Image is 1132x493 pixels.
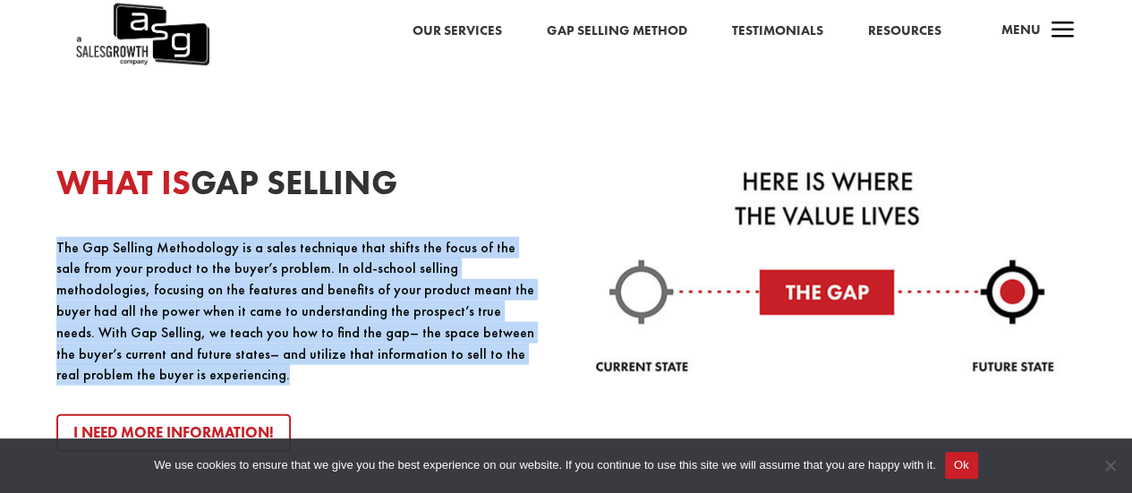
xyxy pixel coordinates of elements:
span: WHAT IS [56,160,191,205]
a: Testimonials [731,20,822,43]
img: value-lives-here [594,166,1060,381]
a: I Need More Information! [56,414,291,453]
a: Gap Selling Method [546,20,686,43]
span: No [1101,456,1119,474]
span: We use cookies to ensure that we give you the best experience on our website. If you continue to ... [154,456,935,474]
span: Menu [1000,21,1040,38]
a: Our Services [412,20,501,43]
button: Ok [945,452,978,479]
a: Resources [867,20,940,43]
strong: GAP SELLING [56,160,397,205]
p: The Gap Selling Methodology is a sales technique that shifts the focus of the sale from your prod... [56,237,538,387]
span: a [1044,13,1080,49]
